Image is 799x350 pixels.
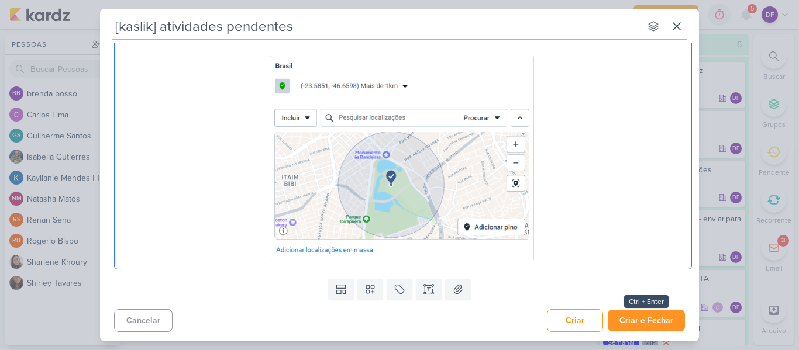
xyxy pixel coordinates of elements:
input: Kard Sem Título [112,16,640,37]
button: Cancelar [114,309,173,332]
button: Criar [547,309,603,332]
button: Criar e Fechar [608,310,685,331]
img: Imagem [268,56,538,260]
div: Ctrl + Enter [624,295,669,308]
